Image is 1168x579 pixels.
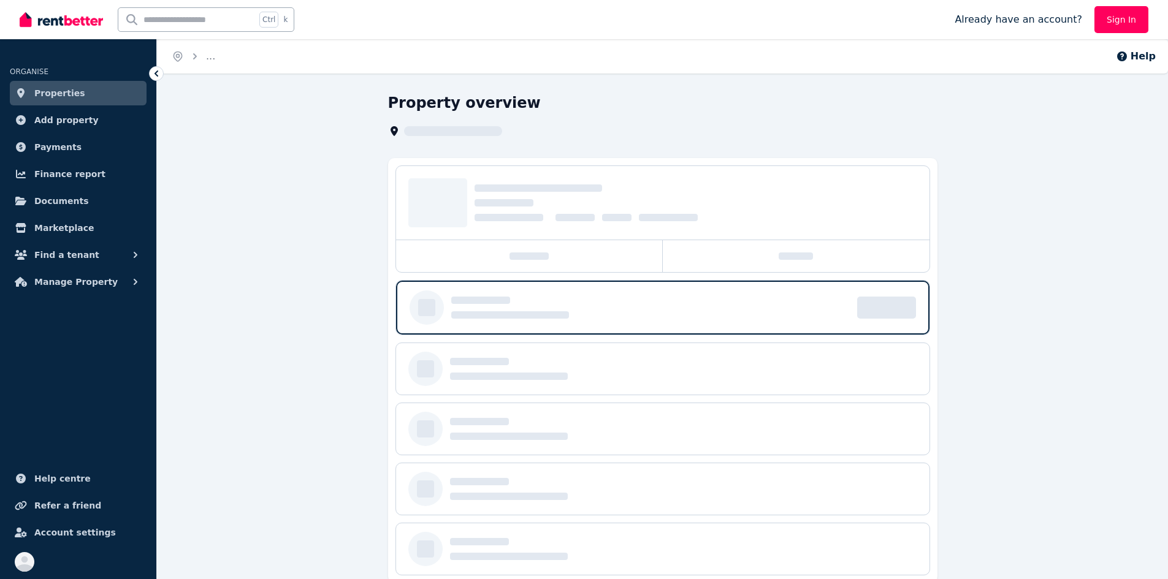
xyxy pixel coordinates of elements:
[10,493,147,518] a: Refer a friend
[34,113,99,127] span: Add property
[388,93,541,113] h1: Property overview
[10,108,147,132] a: Add property
[20,10,103,29] img: RentBetter
[157,39,230,74] nav: Breadcrumb
[34,140,82,154] span: Payments
[34,86,85,100] span: Properties
[10,135,147,159] a: Payments
[34,471,91,486] span: Help centre
[10,270,147,294] button: Manage Property
[34,194,89,208] span: Documents
[10,162,147,186] a: Finance report
[259,12,278,28] span: Ctrl
[34,221,94,235] span: Marketplace
[34,167,105,181] span: Finance report
[955,12,1082,27] span: Already have an account?
[206,50,215,62] span: ...
[34,525,116,540] span: Account settings
[10,189,147,213] a: Documents
[34,248,99,262] span: Find a tenant
[34,498,101,513] span: Refer a friend
[1116,49,1156,64] button: Help
[1094,6,1148,33] a: Sign In
[10,520,147,545] a: Account settings
[10,67,48,76] span: ORGANISE
[10,243,147,267] button: Find a tenant
[10,466,147,491] a: Help centre
[10,81,147,105] a: Properties
[10,216,147,240] a: Marketplace
[283,15,288,25] span: k
[34,274,118,289] span: Manage Property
